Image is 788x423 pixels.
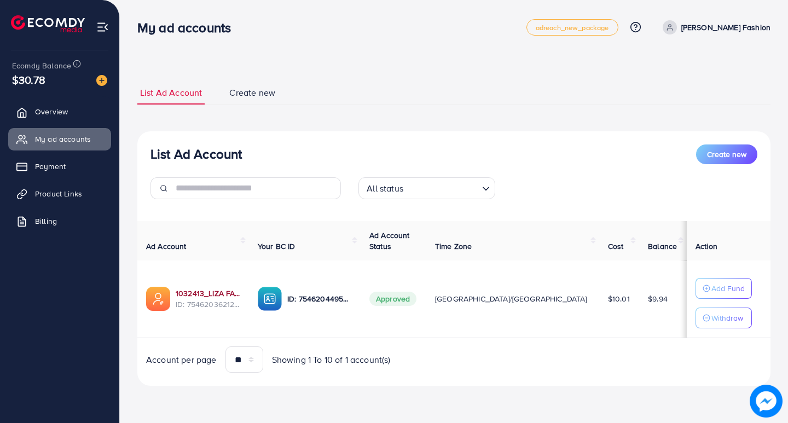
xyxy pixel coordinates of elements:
a: Billing [8,210,111,232]
span: [GEOGRAPHIC_DATA]/[GEOGRAPHIC_DATA] [435,293,587,304]
a: Payment [8,155,111,177]
img: menu [96,21,109,33]
img: ic-ads-acc.e4c84228.svg [146,287,170,311]
img: image [96,75,107,86]
a: adreach_new_package [526,19,618,36]
span: ID: 7546203621264916487 [176,299,240,310]
span: Create new [707,149,746,160]
p: [PERSON_NAME] Fashion [681,21,770,34]
span: Product Links [35,188,82,199]
span: Time Zone [435,241,472,252]
span: $10.01 [608,293,630,304]
a: 1032413_LIZA FASHION AD ACCOUNT_1756987745322 [176,288,240,299]
span: My ad accounts [35,134,91,144]
a: Overview [8,101,111,123]
p: Add Fund [711,282,745,295]
h3: My ad accounts [137,20,240,36]
img: image [750,385,783,418]
a: Product Links [8,183,111,205]
span: All status [364,181,405,196]
span: adreach_new_package [536,24,609,31]
button: Add Fund [696,278,752,299]
p: ID: 7546204495844818960 [287,292,352,305]
span: Ad Account Status [369,230,410,252]
span: Action [696,241,717,252]
span: $9.94 [648,293,668,304]
img: ic-ba-acc.ded83a64.svg [258,287,282,311]
span: Account per page [146,354,217,366]
span: Balance [648,241,677,252]
span: Create new [229,86,275,99]
span: Your BC ID [258,241,296,252]
div: Search for option [358,177,495,199]
span: Billing [35,216,57,227]
h3: List Ad Account [150,146,242,162]
input: Search for option [407,178,478,196]
span: Ad Account [146,241,187,252]
span: Overview [35,106,68,117]
button: Create new [696,144,757,164]
div: <span class='underline'>1032413_LIZA FASHION AD ACCOUNT_1756987745322</span></br>7546203621264916487 [176,288,240,310]
span: Ecomdy Balance [12,60,71,71]
span: $30.78 [12,72,45,88]
span: List Ad Account [140,86,202,99]
span: Approved [369,292,416,306]
a: [PERSON_NAME] Fashion [658,20,770,34]
p: Withdraw [711,311,743,325]
img: logo [11,15,85,32]
button: Withdraw [696,308,752,328]
span: Showing 1 To 10 of 1 account(s) [272,354,391,366]
span: Payment [35,161,66,172]
a: My ad accounts [8,128,111,150]
span: Cost [608,241,624,252]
